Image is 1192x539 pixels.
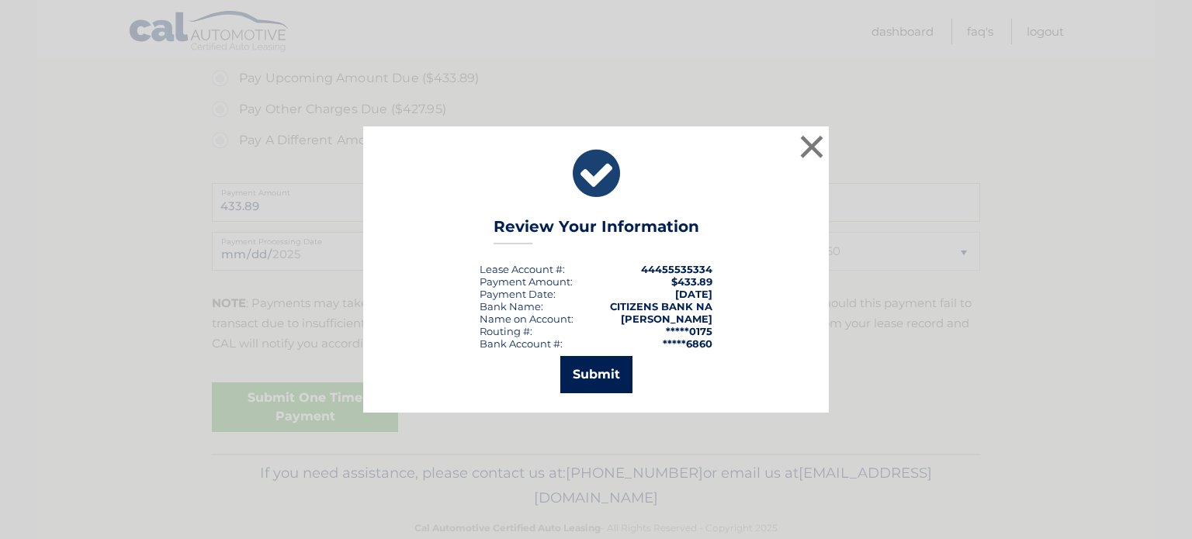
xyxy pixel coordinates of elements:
div: Bank Account #: [480,337,563,350]
button: × [796,131,827,162]
strong: 44455535334 [641,263,712,275]
span: $433.89 [671,275,712,288]
div: Name on Account: [480,313,573,325]
strong: CITIZENS BANK NA [610,300,712,313]
div: Payment Amount: [480,275,573,288]
button: Submit [560,356,632,393]
div: : [480,288,556,300]
strong: [PERSON_NAME] [621,313,712,325]
div: Lease Account #: [480,263,565,275]
h3: Review Your Information [494,217,699,244]
span: [DATE] [675,288,712,300]
div: Routing #: [480,325,532,337]
div: Bank Name: [480,300,543,313]
span: Payment Date [480,288,553,300]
